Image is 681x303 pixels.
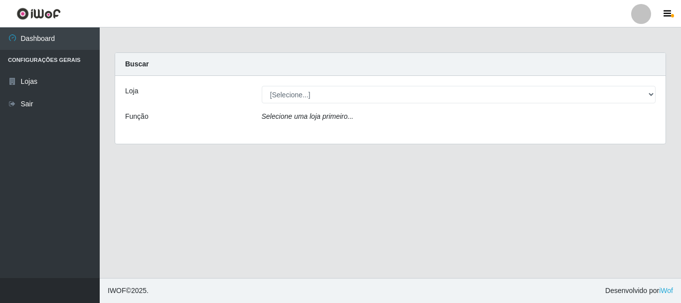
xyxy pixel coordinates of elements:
span: © 2025 . [108,286,149,296]
span: IWOF [108,287,126,295]
strong: Buscar [125,60,149,68]
i: Selecione uma loja primeiro... [262,112,353,120]
a: iWof [659,287,673,295]
label: Loja [125,86,138,96]
img: CoreUI Logo [16,7,61,20]
span: Desenvolvido por [605,286,673,296]
label: Função [125,111,149,122]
